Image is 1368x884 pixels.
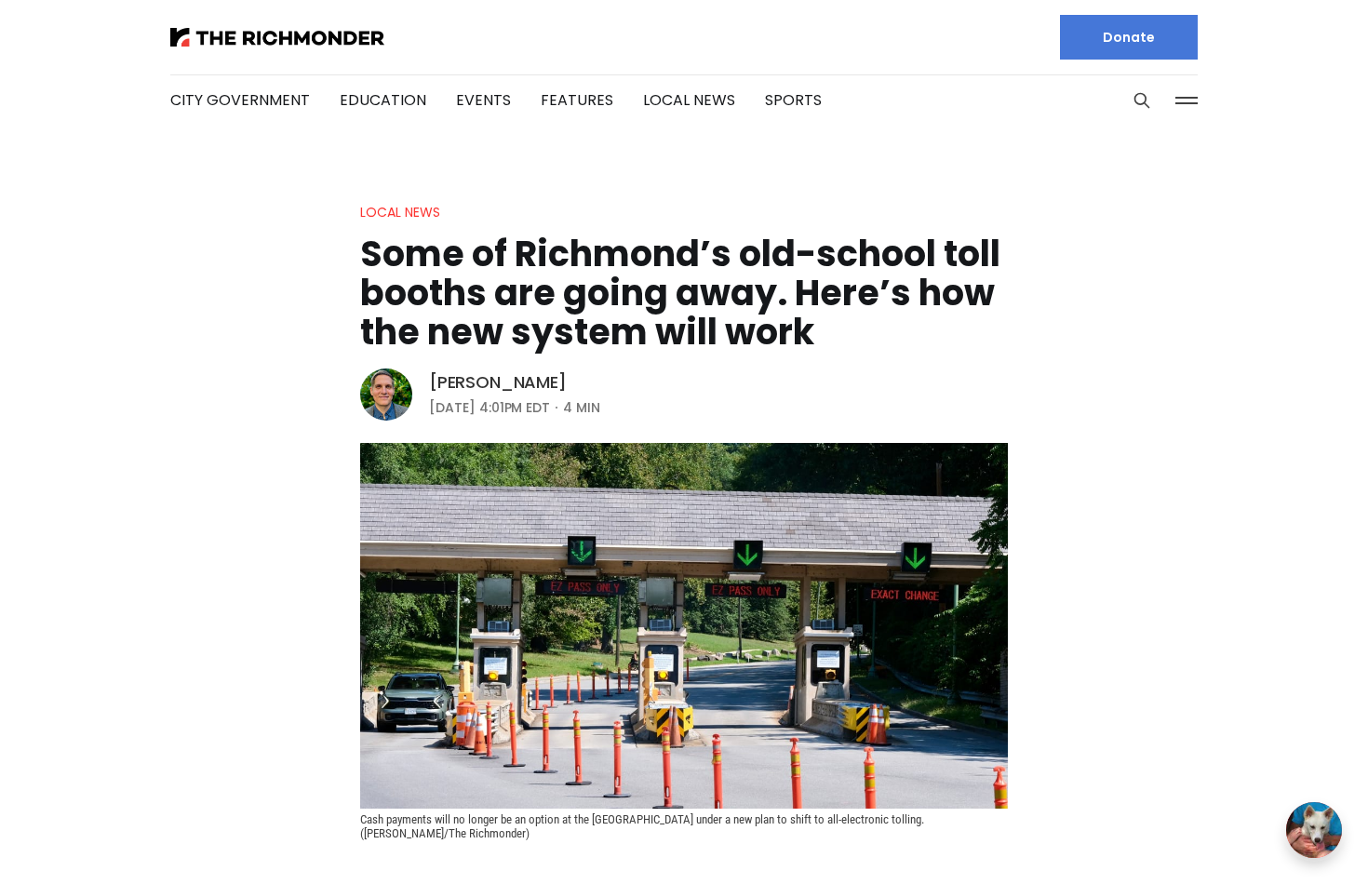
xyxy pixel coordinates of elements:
img: Graham Moomaw [360,368,412,421]
a: Education [340,89,426,111]
h1: Some of Richmond’s old-school toll booths are going away. Here’s how the new system will work [360,234,1008,352]
a: Local News [360,203,440,221]
span: 4 min [563,396,600,419]
a: Local News [643,89,735,111]
iframe: portal-trigger [1270,793,1368,884]
a: Events [456,89,511,111]
img: The Richmonder [170,28,384,47]
time: [DATE] 4:01PM EDT [429,396,550,419]
img: Some of Richmond’s old-school toll booths are going away. Here’s how the new system will work [360,443,1008,809]
a: City Government [170,89,310,111]
a: Sports [765,89,822,111]
a: Donate [1060,15,1198,60]
a: Features [541,89,613,111]
button: Search this site [1128,87,1156,114]
span: Cash payments will no longer be an option at the [GEOGRAPHIC_DATA] under a new plan to shift to a... [360,812,927,840]
a: [PERSON_NAME] [429,371,567,394]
